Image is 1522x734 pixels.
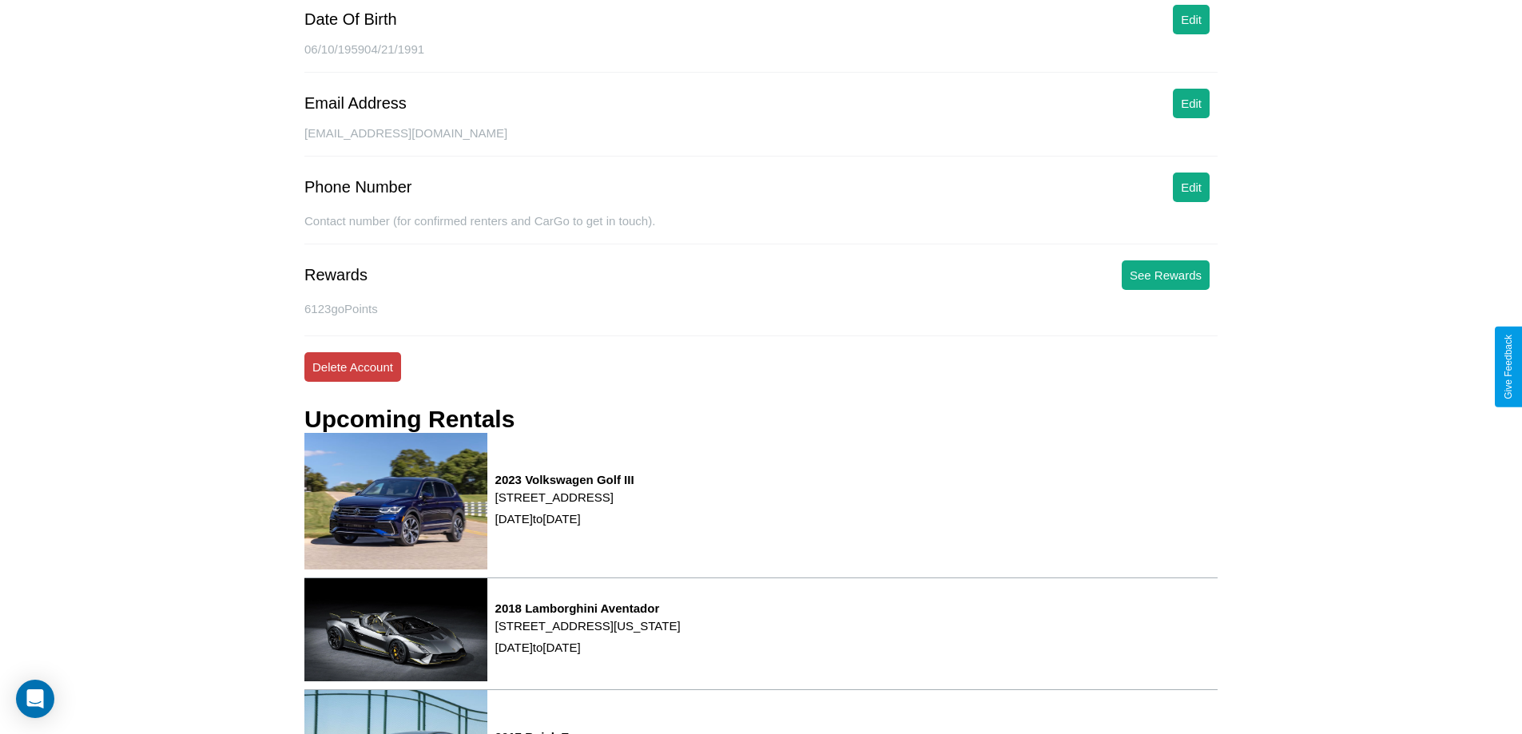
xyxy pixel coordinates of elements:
p: [STREET_ADDRESS] [495,486,634,508]
div: Open Intercom Messenger [16,680,54,718]
div: Phone Number [304,178,412,196]
p: [DATE] to [DATE] [495,637,681,658]
h3: 2018 Lamborghini Aventador [495,601,681,615]
button: See Rewards [1122,260,1210,290]
p: [STREET_ADDRESS][US_STATE] [495,615,681,637]
div: Rewards [304,266,368,284]
div: Contact number (for confirmed renters and CarGo to get in touch). [304,214,1218,244]
h3: Upcoming Rentals [304,406,515,433]
button: Edit [1173,89,1210,118]
div: Give Feedback [1503,335,1514,399]
div: 06/10/195904/21/1991 [304,42,1218,73]
p: 6123 goPoints [304,298,1218,319]
h3: 2023 Volkswagen Golf III [495,473,634,486]
p: [DATE] to [DATE] [495,508,634,530]
button: Delete Account [304,352,401,382]
div: Email Address [304,94,407,113]
img: rental [304,433,487,569]
div: [EMAIL_ADDRESS][DOMAIN_NAME] [304,126,1218,157]
img: rental [304,578,487,681]
div: Date Of Birth [304,10,397,29]
button: Edit [1173,5,1210,34]
button: Edit [1173,173,1210,202]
